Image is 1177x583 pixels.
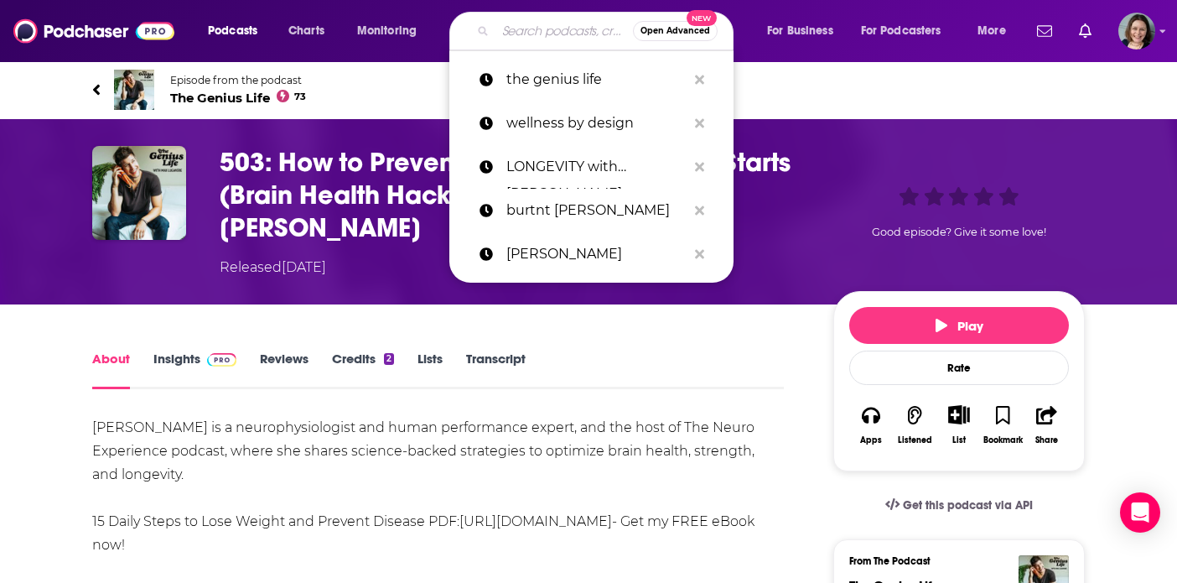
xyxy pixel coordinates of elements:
a: Charts [277,18,334,44]
span: Good episode? Give it some love! [872,226,1046,238]
a: The Genius LifeEpisode from the podcastThe Genius Life73 [92,70,1085,110]
img: Podchaser Pro [207,353,236,367]
button: Show More Button [941,405,976,424]
img: User Profile [1118,13,1155,49]
button: Bookmark [981,394,1024,455]
div: Released [DATE] [220,258,326,278]
span: More [977,19,1006,43]
img: 503: How to Prevent Alzheimer’s Before It Starts (Brain Health Hacks That Actually Work) | Louisa... [92,146,186,240]
div: Open Intercom Messenger [1120,492,1160,533]
span: For Business [767,19,833,43]
button: Share [1025,394,1069,455]
input: Search podcasts, credits, & more... [495,18,633,44]
p: lauren lehman carter [506,232,687,276]
span: Open Advanced [640,27,710,35]
a: Credits2 [332,351,394,389]
div: Rate [849,351,1069,385]
button: Play [849,307,1069,344]
span: Monitoring [357,19,417,43]
span: For Podcasters [861,19,941,43]
div: List [952,435,966,445]
span: 73 [294,93,306,101]
a: Transcript [466,351,526,389]
div: Listened [898,435,932,445]
p: wellness by design [506,102,687,145]
a: burtnt [PERSON_NAME] [449,189,734,232]
a: [PERSON_NAME] [449,232,734,276]
a: wellness by design [449,102,734,145]
button: open menu [196,18,279,44]
span: New [687,10,717,26]
button: open menu [966,18,1027,44]
span: Logged in as micglogovac [1118,13,1155,49]
a: Reviews [260,351,309,389]
button: Open AdvancedNew [633,21,718,41]
a: LONGEVITY with [PERSON_NAME] [449,145,734,189]
a: Lists [417,351,443,389]
div: Bookmark [983,435,1023,445]
span: Get this podcast via API [903,498,1033,513]
a: About [92,351,130,389]
button: Show profile menu [1118,13,1155,49]
button: open menu [345,18,438,44]
p: LONGEVITY with Nathalie Niddam [506,145,687,189]
a: Show notifications dropdown [1072,17,1098,45]
span: Play [936,318,983,334]
div: Apps [860,435,882,445]
a: [URL][DOMAIN_NAME] [459,513,612,529]
button: Listened [893,394,936,455]
a: InsightsPodchaser Pro [153,351,236,389]
span: Podcasts [208,19,257,43]
span: Episode from the podcast [170,74,306,86]
div: Search podcasts, credits, & more... [465,12,749,50]
div: Show More ButtonList [937,394,981,455]
p: the genius life [506,58,687,102]
h3: From The Podcast [849,555,1055,567]
p: burtnt michelle glogovac [506,189,687,232]
button: open menu [850,18,966,44]
img: The Genius Life [114,70,154,110]
span: Charts [288,19,324,43]
button: Apps [849,394,893,455]
button: open menu [755,18,854,44]
span: The Genius Life [170,90,306,106]
h1: 503: How to Prevent Alzheimer’s Before It Starts (Brain Health Hacks That Actually Work) | Louisa... [220,146,806,244]
div: 2 [384,353,394,365]
a: Get this podcast via API [872,485,1046,526]
a: Show notifications dropdown [1030,17,1059,45]
img: Podchaser - Follow, Share and Rate Podcasts [13,15,174,47]
a: the genius life [449,58,734,102]
div: Share [1035,435,1058,445]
